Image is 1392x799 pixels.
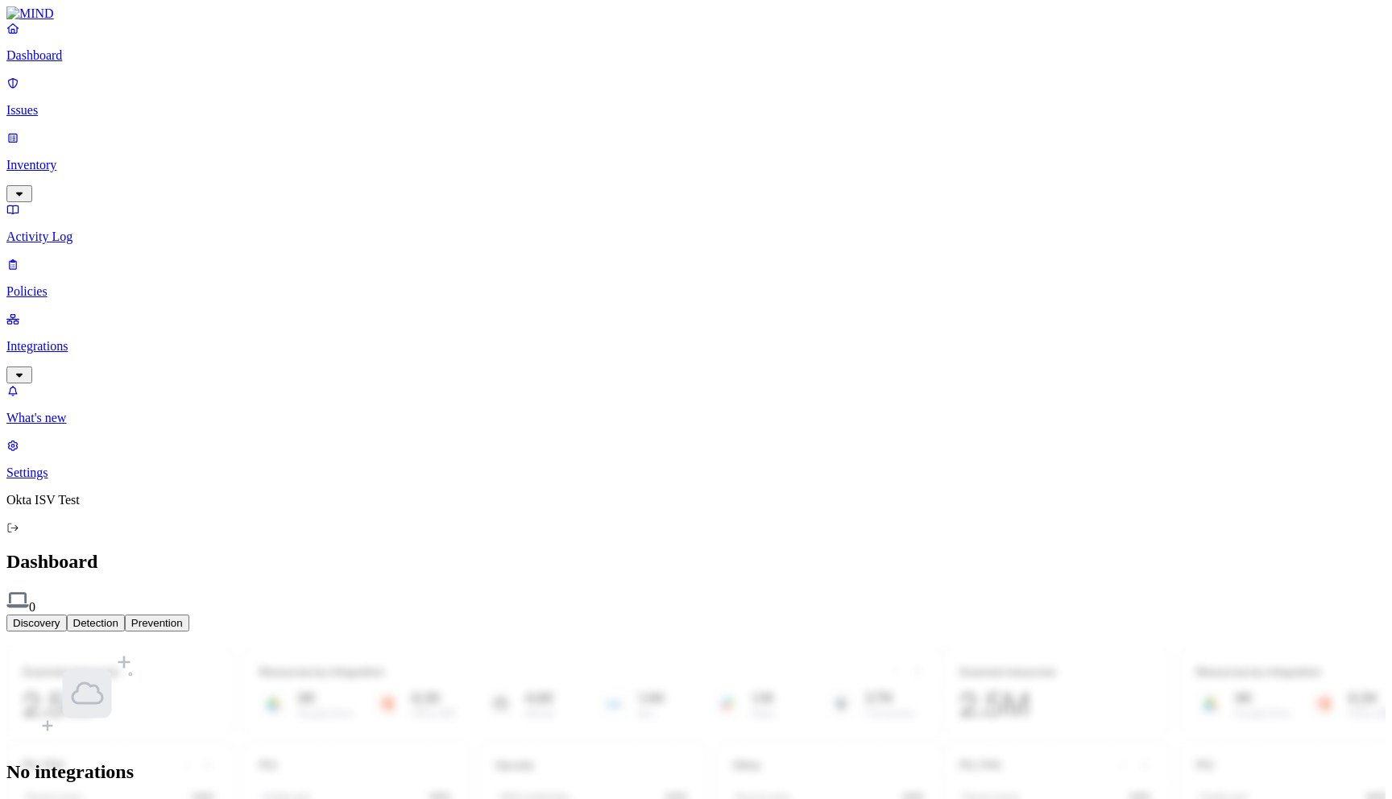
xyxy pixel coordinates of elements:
[6,48,1386,63] p: Dashboard
[67,615,125,631] button: Detection
[39,644,136,742] img: integrations-empty-state
[6,6,1386,21] a: MIND
[6,383,1386,425] a: What's new
[6,466,1386,480] p: Settings
[6,761,1386,783] h1: No integrations
[6,21,1386,63] a: Dashboard
[6,284,1386,299] p: Policies
[6,312,1386,381] a: Integrations
[6,339,1386,354] p: Integrations
[6,438,1386,480] a: Settings
[29,600,35,614] span: 0
[6,202,1386,244] a: Activity Log
[125,615,189,631] button: Prevention
[6,493,1386,507] p: Okta ISV Test
[6,589,29,611] img: svg%3e
[6,130,1386,200] a: Inventory
[6,411,1386,425] p: What's new
[6,615,67,631] button: Discovery
[6,230,1386,244] p: Activity Log
[6,158,1386,172] p: Inventory
[6,6,54,21] img: MIND
[6,76,1386,118] a: Issues
[6,551,1386,573] h2: Dashboard
[6,103,1386,118] p: Issues
[6,257,1386,299] a: Policies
